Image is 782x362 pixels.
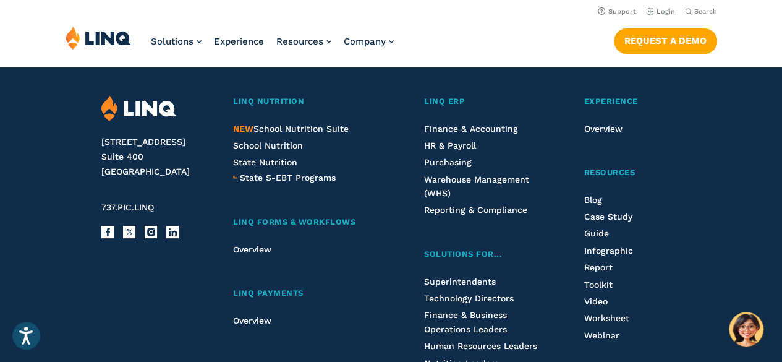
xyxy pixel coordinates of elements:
[233,124,349,134] a: NEWSchool Nutrition Suite
[240,171,336,184] a: State S-EBT Programs
[424,157,472,167] a: Purchasing
[424,95,541,108] a: LINQ ERP
[101,95,176,122] img: LINQ | K‑12 Software
[584,330,619,340] a: Webinar
[729,312,763,347] button: Hello, have a question? Let’s chat.
[240,173,336,183] span: State S-EBT Programs
[584,212,632,222] a: Case Study
[424,277,496,287] a: Superintendents
[584,313,629,323] a: Worksheet
[614,28,717,53] a: Request a Demo
[584,124,622,134] a: Overview
[598,7,636,15] a: Support
[233,124,253,134] span: NEW
[101,202,154,212] span: 737.PIC.LINQ
[101,226,114,238] a: Facebook
[344,36,394,47] a: Company
[101,135,213,179] address: [STREET_ADDRESS] Suite 400 [GEOGRAPHIC_DATA]
[233,140,303,150] a: School Nutrition
[424,175,529,198] a: Warehouse Management (WHS)
[584,228,608,238] a: Guide
[233,216,381,229] a: LINQ Forms & Workflows
[424,97,465,106] span: LINQ ERP
[233,287,381,300] a: LINQ Payments
[685,7,717,16] button: Open Search Bar
[584,246,632,256] a: Infographic
[233,95,381,108] a: LINQ Nutrition
[151,36,202,47] a: Solutions
[233,97,304,106] span: LINQ Nutrition
[584,168,635,177] span: Resources
[694,7,717,15] span: Search
[584,97,637,106] span: Experience
[233,124,349,134] span: School Nutrition Suite
[214,36,264,47] a: Experience
[151,26,394,67] nav: Primary Navigation
[151,36,193,47] span: Solutions
[584,166,680,179] a: Resources
[424,140,476,150] a: HR & Payroll
[424,205,527,215] a: Reporting & Compliance
[233,157,297,167] a: State Nutrition
[233,217,355,226] span: LINQ Forms & Workflows
[145,226,157,238] a: Instagram
[424,310,507,334] a: Finance & Business Operations Leaders
[166,226,179,238] a: LinkedIn
[584,296,607,306] a: Video
[424,341,537,351] a: Human Resources Leaders
[233,288,304,298] span: LINQ Payments
[584,280,612,290] a: Toolkit
[584,95,680,108] a: Experience
[66,26,131,50] img: LINQ | K‑12 Software
[276,36,323,47] span: Resources
[614,26,717,53] nav: Button Navigation
[344,36,386,47] span: Company
[584,262,612,272] a: Report
[646,7,675,15] a: Login
[276,36,331,47] a: Resources
[584,195,601,205] a: Blog
[123,226,135,238] a: X
[233,316,271,325] a: Overview
[233,244,271,254] a: Overview
[424,293,514,303] a: Technology Directors
[424,124,518,134] a: Finance & Accounting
